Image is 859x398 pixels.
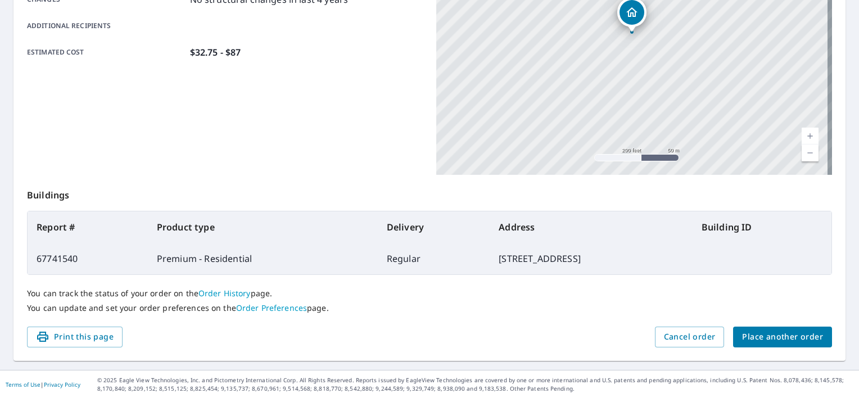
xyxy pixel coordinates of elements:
button: Cancel order [655,327,725,347]
p: Additional recipients [27,21,186,31]
td: [STREET_ADDRESS] [490,243,693,274]
p: You can update and set your order preferences on the page. [27,303,832,313]
p: You can track the status of your order on the page. [27,288,832,298]
td: 67741540 [28,243,148,274]
td: Premium - Residential [148,243,378,274]
th: Building ID [693,211,831,243]
th: Report # [28,211,148,243]
th: Address [490,211,693,243]
a: Current Level 17, Zoom In [802,128,819,144]
button: Print this page [27,327,123,347]
td: Regular [378,243,490,274]
p: | [6,381,80,388]
span: Cancel order [664,330,716,344]
a: Current Level 17, Zoom Out [802,144,819,161]
th: Delivery [378,211,490,243]
p: © 2025 Eagle View Technologies, Inc. and Pictometry International Corp. All Rights Reserved. Repo... [97,376,853,393]
a: Order Preferences [236,302,307,313]
button: Place another order [733,327,832,347]
th: Product type [148,211,378,243]
p: Estimated cost [27,46,186,59]
p: $32.75 - $87 [190,46,241,59]
a: Privacy Policy [44,381,80,388]
a: Order History [198,288,251,298]
span: Place another order [742,330,823,344]
a: Terms of Use [6,381,40,388]
p: Buildings [27,175,832,211]
span: Print this page [36,330,114,344]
